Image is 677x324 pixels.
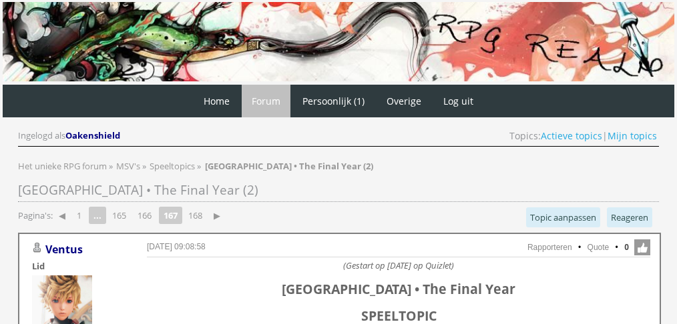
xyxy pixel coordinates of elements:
[18,160,109,172] a: Het unieke RPG forum
[109,160,113,172] span: »
[18,181,258,199] span: [GEOGRAPHIC_DATA] • The Final Year (2)
[588,243,610,252] a: Quote
[18,160,107,172] span: Het unieke RPG forum
[607,207,652,227] a: Reageren
[3,2,674,81] img: RPG Realm - Banner
[147,242,206,251] a: [DATE] 09:08:58
[65,129,122,141] a: Oakenshield
[53,206,71,225] a: ◀
[242,85,290,117] a: Forum
[116,160,140,172] span: MSV's
[526,207,600,227] a: Topic aanpassen
[159,207,182,224] strong: 167
[116,160,142,172] a: MSV's
[71,206,87,225] a: 1
[45,242,83,257] a: Ventus
[89,207,106,224] span: ...
[18,209,53,222] span: Pagina's:
[194,85,240,117] a: Home
[541,129,602,142] a: Actieve topics
[433,85,483,117] a: Log uit
[18,129,122,142] div: Ingelogd als
[32,260,126,272] div: Lid
[32,243,43,253] img: Gebruiker is offline
[107,206,132,225] a: 165
[197,160,201,172] span: »
[142,160,146,172] span: »
[608,129,657,142] a: Mijn topics
[150,160,195,172] span: Speeltopics
[634,239,650,255] span: Like deze post
[150,160,197,172] a: Speeltopics
[132,206,157,225] a: 166
[208,206,226,225] a: ▶
[343,259,454,271] i: (Gestart op [DATE] op Quizlet)
[183,206,208,225] a: 168
[65,129,120,141] span: Oakenshield
[624,241,629,253] span: 0
[527,243,572,252] a: Rapporteren
[509,129,657,142] span: Topics: |
[292,85,375,117] a: Persoonlijk (1)
[377,85,431,117] a: Overige
[205,160,373,172] strong: [GEOGRAPHIC_DATA] • The Final Year (2)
